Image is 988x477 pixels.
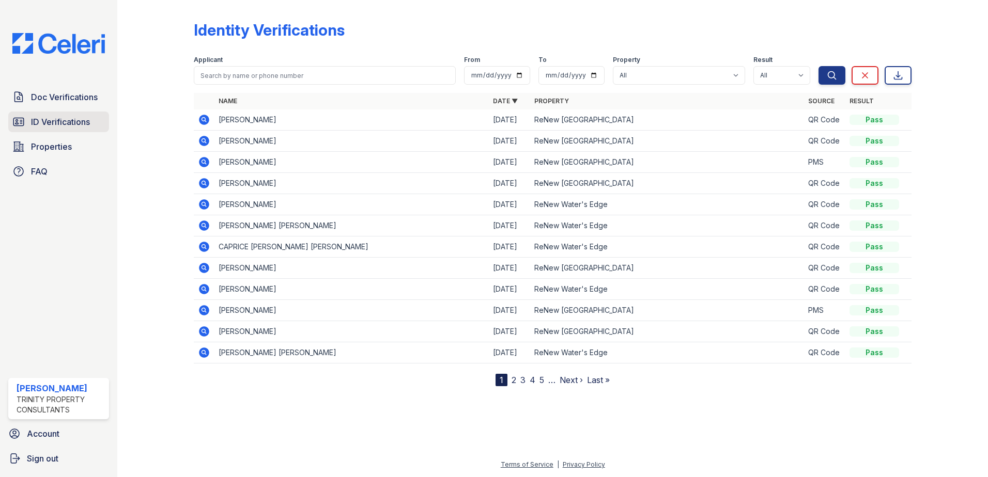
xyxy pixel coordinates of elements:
td: [DATE] [489,109,530,131]
a: Date ▼ [493,97,518,105]
span: Doc Verifications [31,91,98,103]
td: [PERSON_NAME] [214,300,489,321]
span: Account [27,427,59,440]
div: Trinity Property Consultants [17,394,105,415]
label: Result [753,56,773,64]
td: ReNew [GEOGRAPHIC_DATA] [530,109,805,131]
td: QR Code [804,109,845,131]
td: [DATE] [489,152,530,173]
td: QR Code [804,279,845,300]
a: Source [808,97,835,105]
a: 3 [520,375,526,385]
div: Pass [850,157,899,167]
div: Pass [850,242,899,252]
span: ID Verifications [31,116,90,128]
a: Privacy Policy [563,460,605,468]
td: [DATE] [489,131,530,152]
div: Pass [850,136,899,146]
div: Pass [850,305,899,315]
td: ReNew Water's Edge [530,342,805,363]
td: ReNew [GEOGRAPHIC_DATA] [530,152,805,173]
td: [DATE] [489,279,530,300]
a: Sign out [4,448,113,469]
td: [PERSON_NAME] [214,152,489,173]
label: Applicant [194,56,223,64]
td: [PERSON_NAME] [214,321,489,342]
div: | [557,460,559,468]
a: 2 [512,375,516,385]
div: Pass [850,178,899,188]
td: [DATE] [489,342,530,363]
td: [PERSON_NAME] [PERSON_NAME] [214,342,489,363]
td: [DATE] [489,236,530,258]
span: FAQ [31,165,48,178]
a: Last » [587,375,610,385]
td: ReNew Water's Edge [530,215,805,236]
td: ReNew Water's Edge [530,236,805,258]
div: Identity Verifications [194,21,345,39]
a: Name [219,97,237,105]
a: FAQ [8,161,109,182]
td: [PERSON_NAME] [214,194,489,215]
td: [DATE] [489,321,530,342]
a: Account [4,423,113,444]
a: Next › [560,375,583,385]
div: [PERSON_NAME] [17,382,105,394]
div: Pass [850,115,899,125]
td: ReNew [GEOGRAPHIC_DATA] [530,321,805,342]
a: 4 [530,375,535,385]
td: ReNew [GEOGRAPHIC_DATA] [530,173,805,194]
div: Pass [850,284,899,294]
td: QR Code [804,342,845,363]
td: ReNew Water's Edge [530,279,805,300]
input: Search by name or phone number [194,66,456,85]
a: Result [850,97,874,105]
label: To [538,56,547,64]
td: [PERSON_NAME] [214,173,489,194]
td: ReNew [GEOGRAPHIC_DATA] [530,258,805,279]
a: Property [534,97,569,105]
td: [DATE] [489,173,530,194]
td: ReNew Water's Edge [530,194,805,215]
div: Pass [850,263,899,273]
td: [PERSON_NAME] [214,279,489,300]
a: Properties [8,136,109,157]
img: CE_Logo_Blue-a8612792a0a2168367f1c8372b55b34899dd931a85d93a1a3d3e32e68fde9ad4.png [4,33,113,54]
div: Pass [850,220,899,231]
td: QR Code [804,236,845,258]
a: Terms of Service [501,460,553,468]
td: [DATE] [489,258,530,279]
td: [DATE] [489,215,530,236]
span: … [548,374,555,386]
span: Properties [31,140,72,153]
td: QR Code [804,258,845,279]
div: Pass [850,199,899,210]
div: Pass [850,347,899,358]
td: ReNew [GEOGRAPHIC_DATA] [530,131,805,152]
td: QR Code [804,131,845,152]
td: [DATE] [489,300,530,321]
label: Property [613,56,640,64]
td: [PERSON_NAME] [PERSON_NAME] [214,215,489,236]
td: ReNew [GEOGRAPHIC_DATA] [530,300,805,321]
td: QR Code [804,321,845,342]
a: Doc Verifications [8,87,109,107]
td: QR Code [804,194,845,215]
td: PMS [804,152,845,173]
td: [PERSON_NAME] [214,109,489,131]
td: QR Code [804,215,845,236]
td: [DATE] [489,194,530,215]
td: QR Code [804,173,845,194]
a: 5 [539,375,544,385]
label: From [464,56,480,64]
td: PMS [804,300,845,321]
a: ID Verifications [8,112,109,132]
div: Pass [850,326,899,337]
td: CAPRICE [PERSON_NAME] [PERSON_NAME] [214,236,489,258]
span: Sign out [27,452,58,465]
div: 1 [496,374,507,386]
td: [PERSON_NAME] [214,131,489,152]
td: [PERSON_NAME] [214,258,489,279]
